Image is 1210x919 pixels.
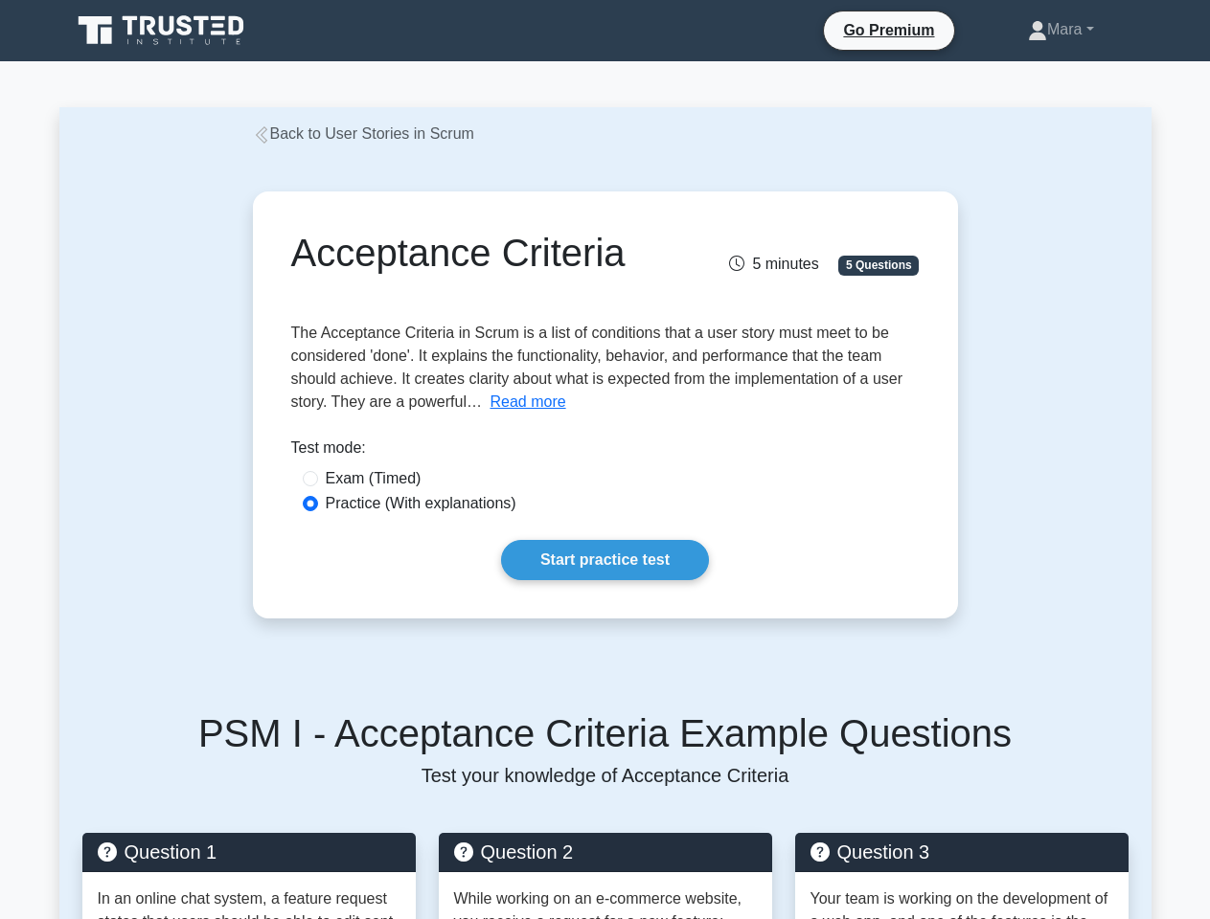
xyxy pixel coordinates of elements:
label: Practice (With explanations) [326,492,516,515]
a: Go Premium [832,18,946,42]
label: Exam (Timed) [326,467,422,490]
a: Start practice test [501,540,709,580]
button: Read more [490,391,565,414]
a: Back to User Stories in Scrum [253,125,474,142]
span: 5 Questions [838,256,919,275]
h5: Question 1 [98,841,400,863]
div: Test mode: [291,437,920,467]
h5: Question 2 [454,841,757,863]
p: Test your knowledge of Acceptance Criteria [82,764,1129,787]
h1: Acceptance Criteria [291,230,702,276]
span: 5 minutes [729,256,818,272]
a: Mara [982,11,1140,49]
span: The Acceptance Criteria in Scrum is a list of conditions that a user story must meet to be consid... [291,325,903,410]
h5: PSM I - Acceptance Criteria Example Questions [82,710,1129,756]
h5: Question 3 [810,841,1113,863]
